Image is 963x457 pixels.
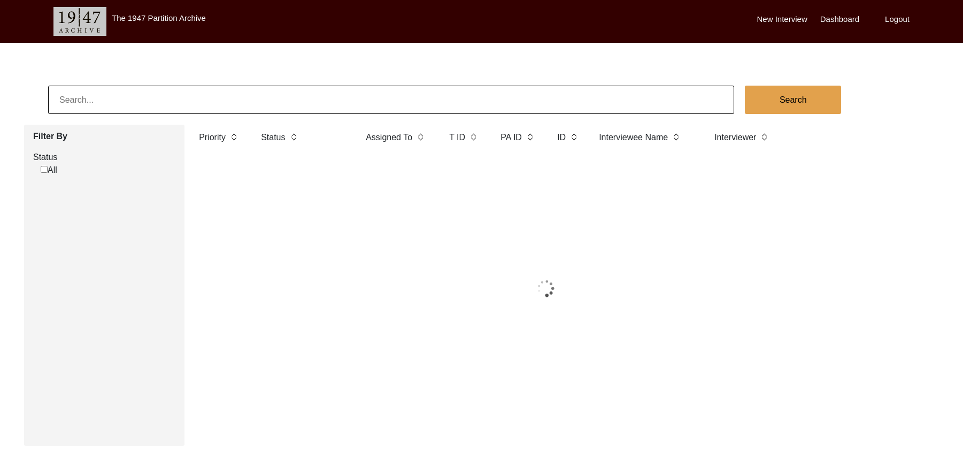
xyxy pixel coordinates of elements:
label: T ID [449,131,465,144]
img: header-logo.png [53,7,106,36]
label: Status [261,131,285,144]
img: sort-button.png [526,131,534,143]
label: Interviewer [714,131,756,144]
label: New Interview [757,13,807,26]
label: Logout [885,13,910,26]
img: sort-button.png [230,131,237,143]
label: ID [557,131,566,144]
img: sort-button.png [570,131,577,143]
label: Interviewee Name [599,131,668,144]
label: The 1947 Partition Archive [112,13,206,22]
img: sort-button.png [672,131,680,143]
input: Search... [48,86,734,114]
img: sort-button.png [417,131,424,143]
button: Search [745,86,841,114]
img: sort-button.png [469,131,477,143]
label: All [41,164,57,177]
label: Assigned To [366,131,412,144]
img: sort-button.png [760,131,768,143]
label: Filter By [33,130,176,143]
label: Dashboard [820,13,859,26]
label: Priority [199,131,226,144]
label: PA ID [500,131,522,144]
img: sort-button.png [290,131,297,143]
img: 1*9EBHIOzhE1XfMYoKz1JcsQ.gif [505,262,587,315]
label: Status [33,151,176,164]
input: All [41,166,48,173]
